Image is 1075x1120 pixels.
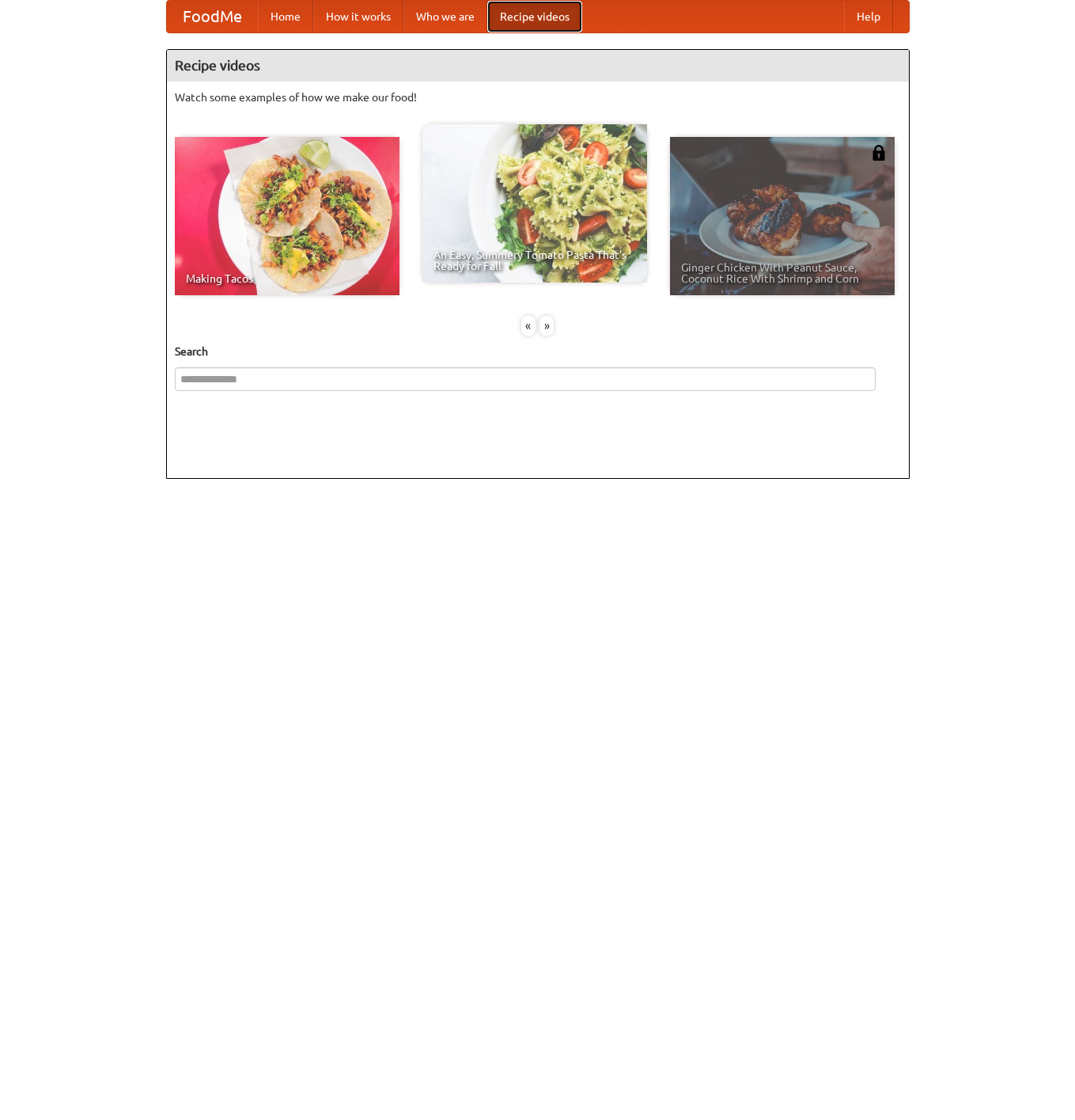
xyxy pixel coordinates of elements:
a: Who we are [403,1,487,32]
h5: Search [175,344,901,359]
a: Home [258,1,313,32]
a: Recipe videos [487,1,582,32]
h4: Recipe videos [167,50,909,82]
img: 483408.png [871,145,887,161]
a: How it works [313,1,403,32]
p: Watch some examples of how we make our food! [175,89,901,105]
span: Making Tacos [186,273,388,284]
div: « [521,316,536,336]
span: An Easy, Summery Tomato Pasta That's Ready for Fall [433,249,636,271]
div: » [539,316,554,336]
a: Making Tacos [175,137,399,295]
a: Help [844,1,893,32]
a: FoodMe [167,1,258,32]
a: An Easy, Summery Tomato Pasta That's Ready for Fall [422,124,647,283]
